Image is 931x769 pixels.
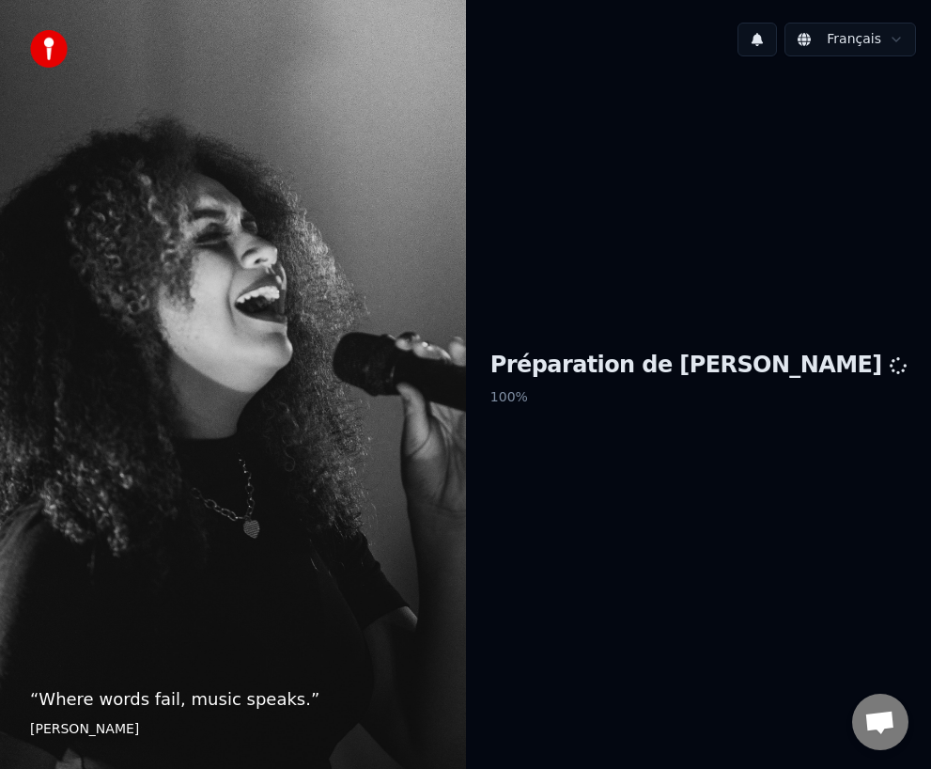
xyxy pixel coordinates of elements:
[30,686,436,713] p: “ Where words fail, music speaks. ”
[852,694,908,750] a: Ouvrir le chat
[30,720,436,739] footer: [PERSON_NAME]
[30,30,68,68] img: youka
[490,381,907,415] p: 100 %
[490,351,907,381] h1: Préparation de [PERSON_NAME]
